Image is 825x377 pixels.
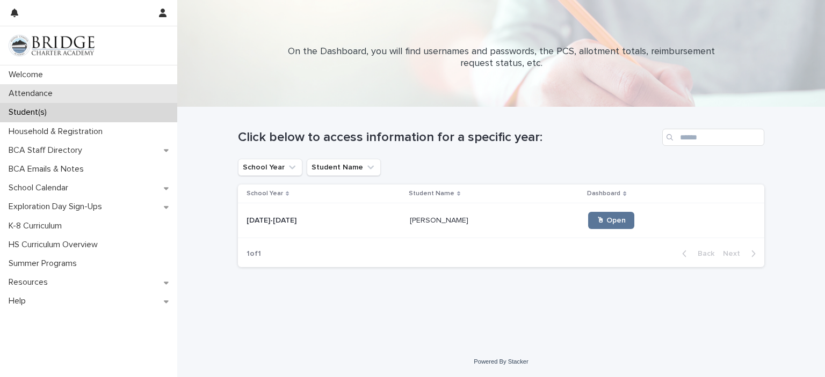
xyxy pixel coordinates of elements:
input: Search [662,129,764,146]
p: BCA Emails & Notes [4,164,92,174]
p: School Calendar [4,183,77,193]
p: Dashboard [587,188,620,199]
p: School Year [247,188,283,199]
button: Student Name [307,159,381,176]
p: 1 of 1 [238,241,270,267]
p: Resources [4,277,56,287]
a: Powered By Stacker [474,358,528,365]
p: HS Curriculum Overview [4,240,106,250]
a: 🖱 Open [588,212,634,229]
span: Next [723,250,747,257]
p: Exploration Day Sign-Ups [4,202,111,212]
span: Back [691,250,714,257]
p: Welcome [4,70,52,80]
span: 🖱 Open [597,217,626,224]
button: Next [719,249,764,258]
p: Student(s) [4,107,55,117]
p: Household & Registration [4,127,111,137]
p: K-8 Curriculum [4,221,70,231]
p: [PERSON_NAME] [410,214,471,225]
tr: [DATE]-[DATE][DATE]-[DATE] [PERSON_NAME][PERSON_NAME] 🖱 Open [238,203,764,238]
button: Back [674,249,719,258]
p: Summer Programs [4,258,85,269]
p: Attendance [4,88,61,99]
p: On the Dashboard, you will find usernames and passwords, the PCS, allotment totals, reimbursement... [286,46,716,69]
button: School Year [238,159,302,176]
p: Help [4,296,34,306]
p: BCA Staff Directory [4,145,91,156]
img: V1C1m3IdTEidaUdm9Hs0 [9,35,95,56]
h1: Click below to access information for a specific year: [238,130,658,145]
p: [DATE]-[DATE] [247,214,299,225]
p: Student Name [409,188,454,199]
